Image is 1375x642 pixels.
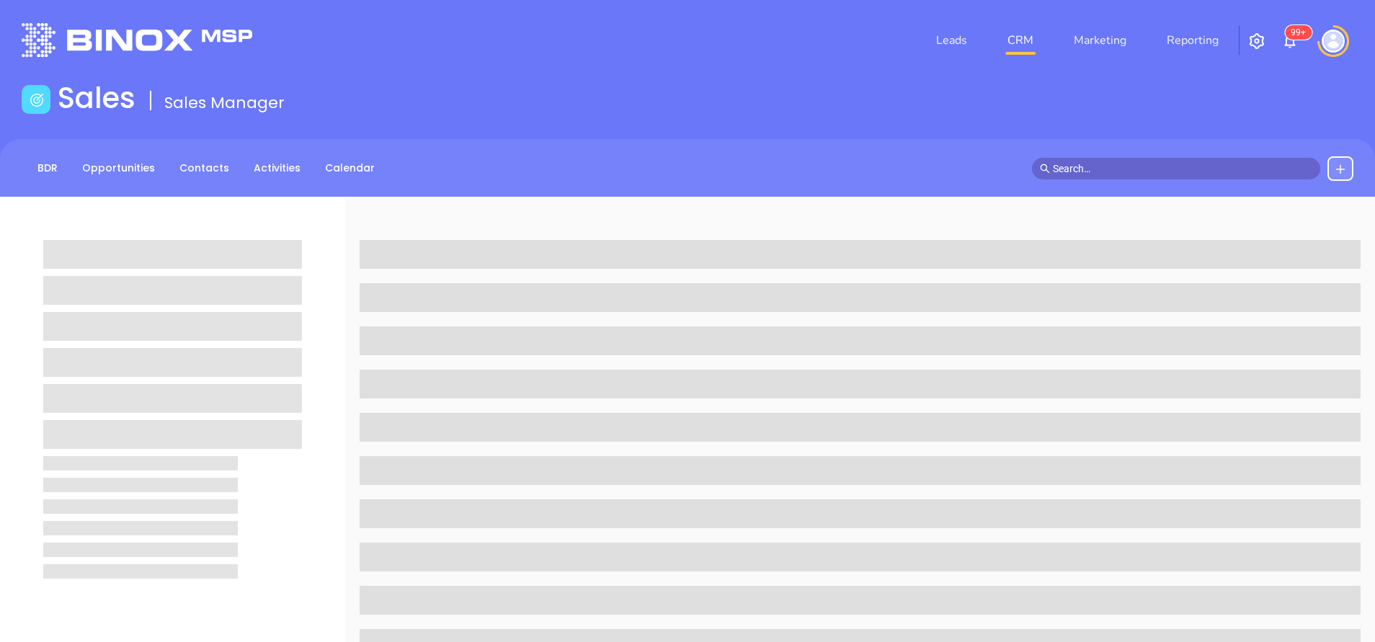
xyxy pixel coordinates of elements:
[164,92,285,114] span: Sales Manager
[1040,164,1050,174] span: search
[58,81,135,115] h1: Sales
[29,156,66,180] a: BDR
[1248,32,1265,50] img: iconSetting
[1053,161,1312,177] input: Search…
[316,156,383,180] a: Calendar
[171,156,238,180] a: Contacts
[22,23,252,57] img: logo
[1322,30,1345,53] img: user
[1161,26,1224,55] a: Reporting
[245,156,309,180] a: Activities
[930,26,973,55] a: Leads
[1068,26,1132,55] a: Marketing
[1281,32,1299,50] img: iconNotification
[1285,25,1312,40] sup: 100
[1002,26,1039,55] a: CRM
[74,156,164,180] a: Opportunities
